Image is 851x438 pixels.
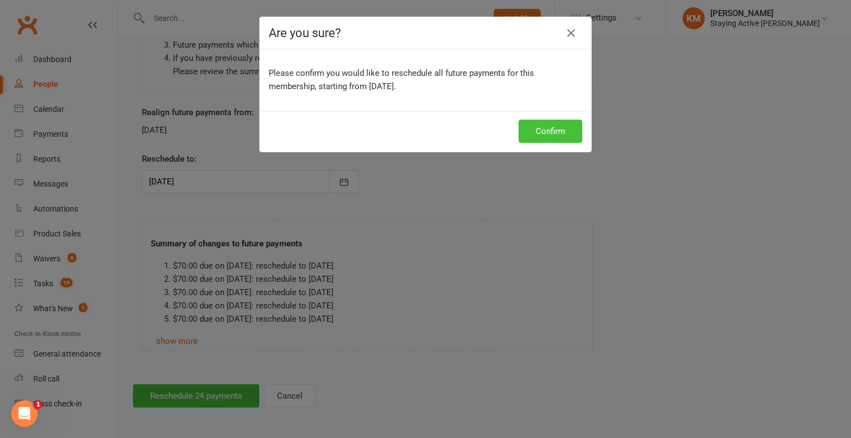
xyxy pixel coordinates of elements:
[34,400,43,409] span: 1
[269,68,534,91] span: Please confirm you would like to reschedule all future payments for this membership, starting fro...
[11,400,38,427] iframe: Intercom live chat
[519,120,582,143] button: Confirm
[269,26,582,40] h4: Are you sure?
[562,24,580,42] button: Close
